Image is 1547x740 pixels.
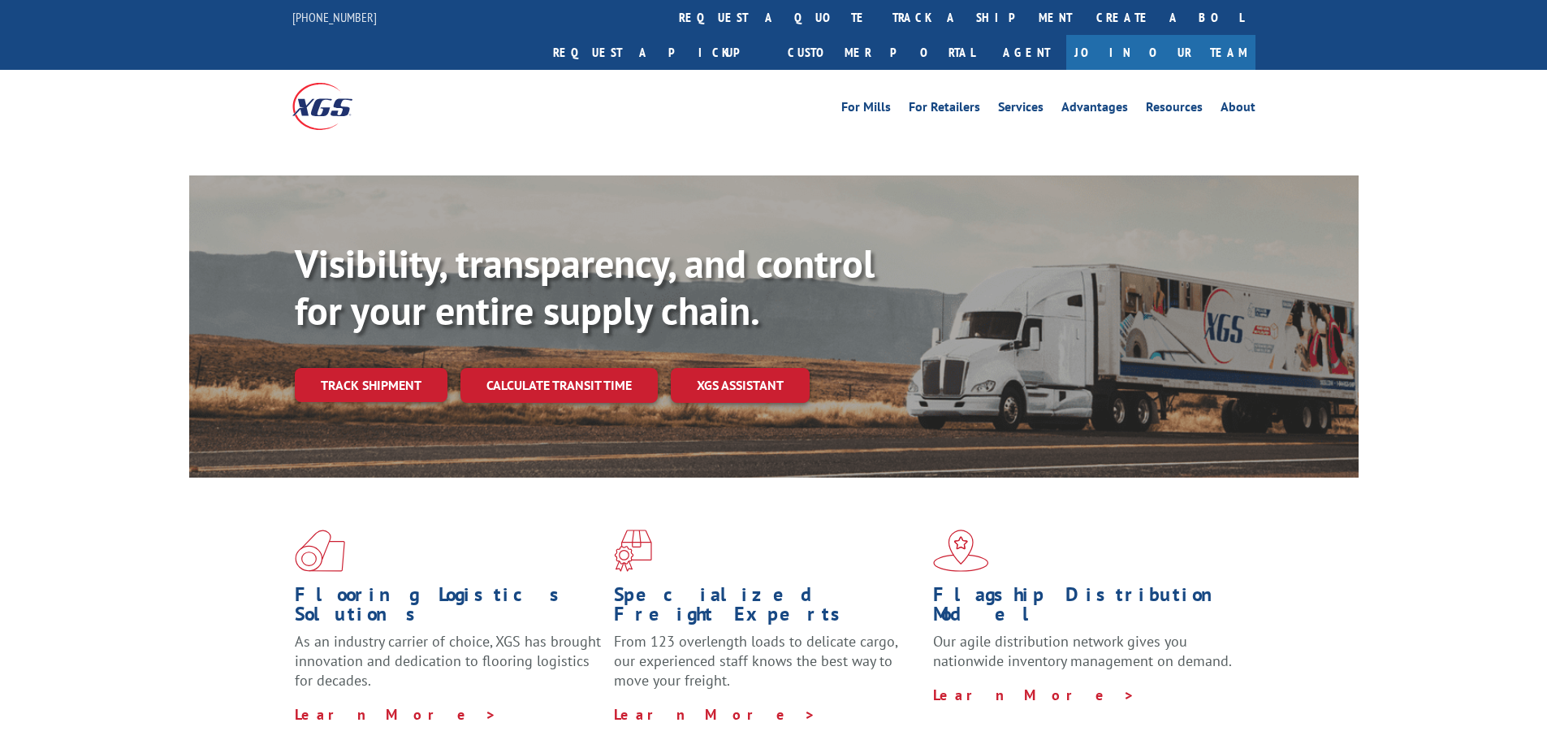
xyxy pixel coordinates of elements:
[295,585,602,632] h1: Flooring Logistics Solutions
[292,9,377,25] a: [PHONE_NUMBER]
[933,530,989,572] img: xgs-icon-flagship-distribution-model-red
[295,530,345,572] img: xgs-icon-total-supply-chain-intelligence-red
[295,238,875,335] b: Visibility, transparency, and control for your entire supply chain.
[1066,35,1255,70] a: Join Our Team
[541,35,776,70] a: Request a pickup
[460,368,658,403] a: Calculate transit time
[614,632,921,704] p: From 123 overlength loads to delicate cargo, our experienced staff knows the best way to move you...
[841,101,891,119] a: For Mills
[614,585,921,632] h1: Specialized Freight Experts
[295,632,601,690] span: As an industry carrier of choice, XGS has brought innovation and dedication to flooring logistics...
[933,632,1232,670] span: Our agile distribution network gives you nationwide inventory management on demand.
[614,530,652,572] img: xgs-icon-focused-on-flooring-red
[998,101,1044,119] a: Services
[671,368,810,403] a: XGS ASSISTANT
[987,35,1066,70] a: Agent
[1061,101,1128,119] a: Advantages
[933,686,1135,704] a: Learn More >
[614,705,816,724] a: Learn More >
[1221,101,1255,119] a: About
[295,705,497,724] a: Learn More >
[776,35,987,70] a: Customer Portal
[909,101,980,119] a: For Retailers
[933,585,1240,632] h1: Flagship Distribution Model
[1146,101,1203,119] a: Resources
[295,368,447,402] a: Track shipment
